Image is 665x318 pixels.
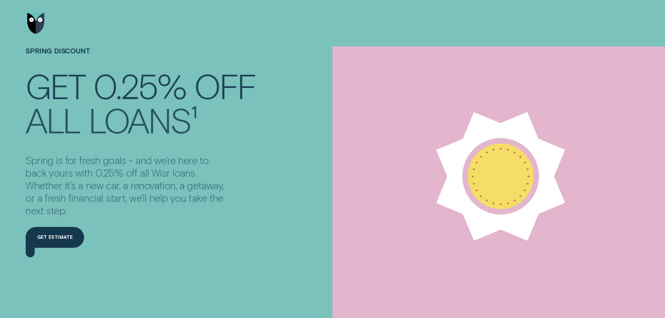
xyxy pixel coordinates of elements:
h4: Get 0.25% off all loans¹ [25,68,256,133]
div: Get [25,69,85,102]
img: Wisr [27,13,45,34]
h1: SPRING DISCOUNT [25,47,256,68]
p: Spring is for fresh goals - and we’re here to back yours with 0.25% off all Wisr loans. Whether i... [25,154,227,217]
div: 0.25% [93,69,186,102]
div: loans¹ [88,103,197,136]
div: all [25,103,80,136]
a: Get estimate [25,227,84,248]
div: off [194,69,256,102]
